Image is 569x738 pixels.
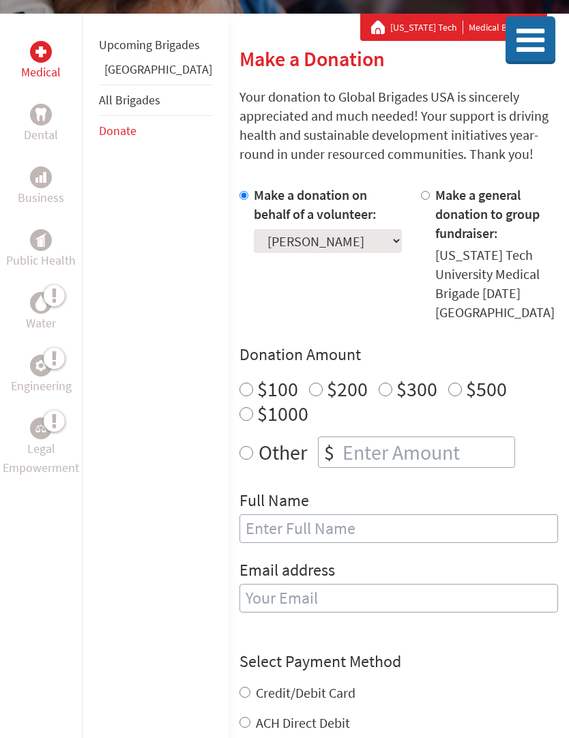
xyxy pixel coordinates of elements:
[35,172,46,183] img: Business
[256,714,350,731] label: ACH Direct Debit
[30,292,52,314] div: Water
[3,439,79,477] p: Legal Empowerment
[21,63,61,82] p: Medical
[30,355,52,377] div: Engineering
[257,400,308,426] label: $1000
[239,584,558,612] input: Your Email
[30,41,52,63] div: Medical
[99,85,212,116] li: All Brigades
[6,229,76,270] a: Public HealthPublic Health
[30,229,52,251] div: Public Health
[21,41,61,82] a: MedicalMedical
[239,344,558,366] h4: Donation Amount
[99,60,212,85] li: Ghana
[35,108,46,121] img: Dental
[26,314,56,333] p: Water
[340,437,514,467] input: Enter Amount
[99,123,136,138] a: Donate
[239,490,309,514] label: Full Name
[327,376,368,402] label: $200
[35,233,46,247] img: Public Health
[11,377,72,396] p: Engineering
[259,437,307,468] label: Other
[239,46,558,71] h2: Make a Donation
[99,116,212,146] li: Donate
[239,87,558,164] p: Your donation to Global Brigades USA is sincerely appreciated and much needed! Your support is dr...
[239,559,335,584] label: Email address
[24,104,58,145] a: DentalDental
[239,514,558,543] input: Enter Full Name
[435,246,559,322] div: [US_STATE] Tech University Medical Brigade [DATE] [GEOGRAPHIC_DATA]
[3,417,79,477] a: Legal EmpowermentLegal Empowerment
[18,188,64,207] p: Business
[30,417,52,439] div: Legal Empowerment
[104,61,212,77] a: [GEOGRAPHIC_DATA]
[256,684,355,701] label: Credit/Debit Card
[319,437,340,467] div: $
[30,166,52,188] div: Business
[11,355,72,396] a: EngineeringEngineering
[6,251,76,270] p: Public Health
[257,376,298,402] label: $100
[435,186,540,241] label: Make a general donation to group fundraiser:
[99,37,200,53] a: Upcoming Brigades
[254,186,377,222] label: Make a donation on behalf of a volunteer:
[35,46,46,57] img: Medical
[26,292,56,333] a: WaterWater
[99,92,160,108] a: All Brigades
[24,126,58,145] p: Dental
[396,376,437,402] label: $300
[35,360,46,371] img: Engineering
[18,166,64,207] a: BusinessBusiness
[239,651,558,673] h4: Select Payment Method
[35,295,46,310] img: Water
[99,30,212,60] li: Upcoming Brigades
[30,104,52,126] div: Dental
[371,20,536,34] div: Medical Brigades
[390,20,463,34] a: [US_STATE] Tech
[466,376,507,402] label: $500
[35,424,46,432] img: Legal Empowerment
